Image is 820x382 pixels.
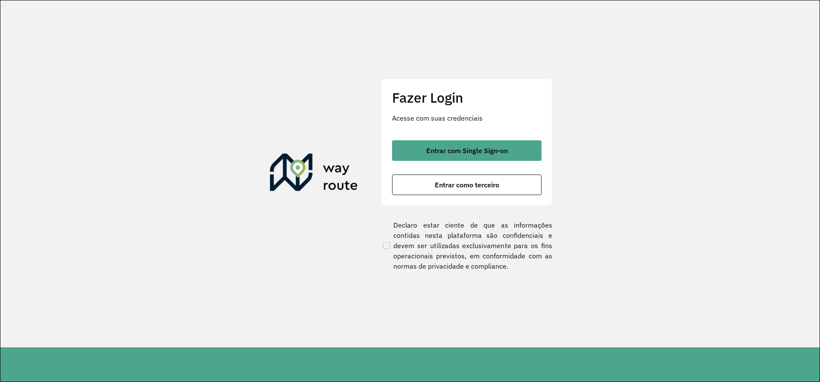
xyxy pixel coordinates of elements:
span: Entrar como terceiro [435,181,499,188]
h2: Fazer Login [392,89,542,106]
span: Entrar com Single Sign-on [426,147,508,154]
button: button [392,140,542,161]
p: Acesse com suas credenciais [392,113,542,123]
img: Roteirizador AmbevTech [270,154,358,195]
button: button [392,175,542,195]
label: Declaro estar ciente de que as informações contidas nesta plataforma são confidenciais e devem se... [381,220,552,271]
